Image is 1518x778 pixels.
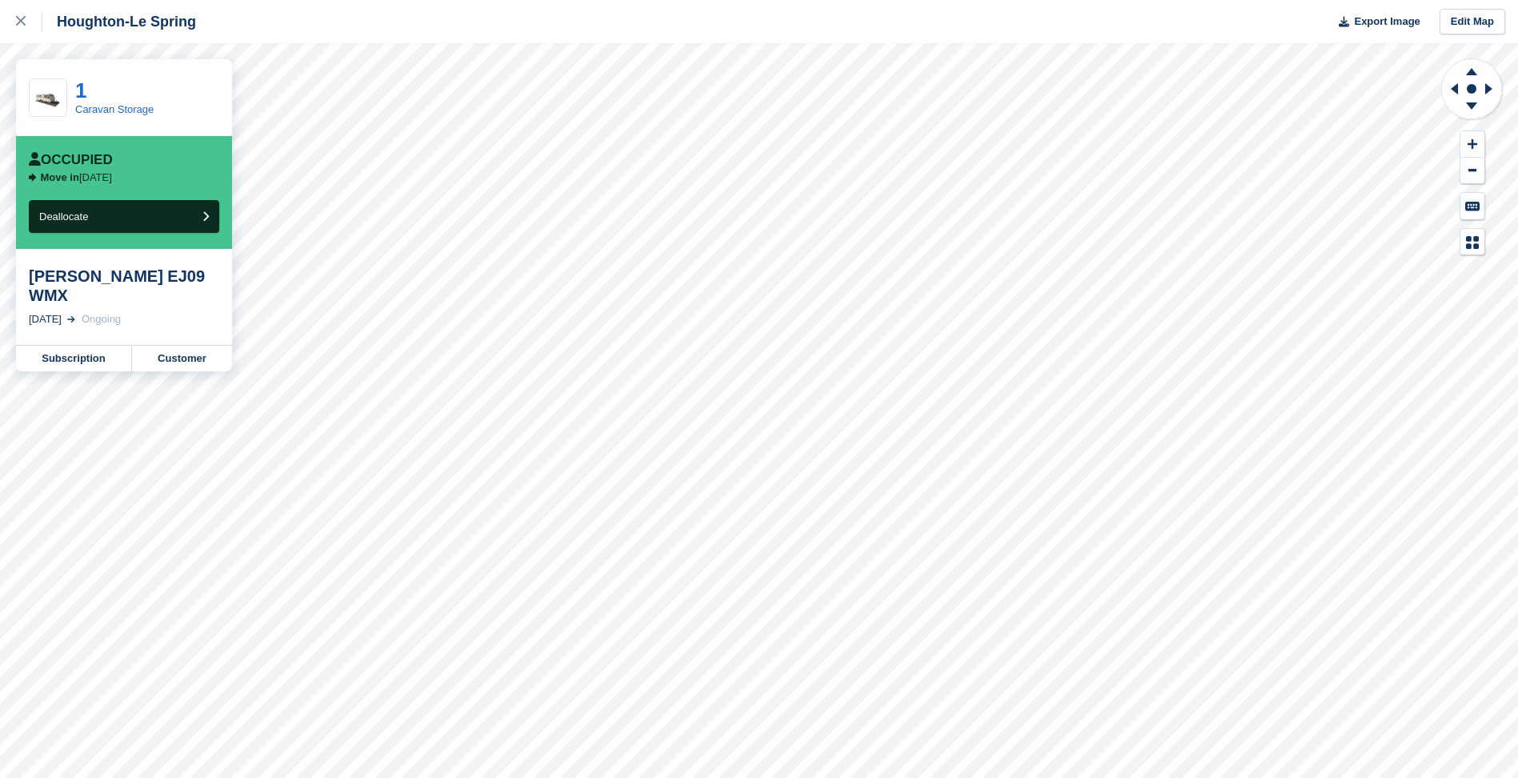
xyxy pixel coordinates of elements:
a: Edit Map [1440,9,1505,35]
img: arrow-right-light-icn-cde0832a797a2874e46488d9cf13f60e5c3a73dbe684e267c42b8395dfbc2abf.svg [67,316,75,323]
button: Zoom In [1460,131,1484,158]
div: Ongoing [82,311,121,327]
img: arrow-right-icn-b7405d978ebc5dd23a37342a16e90eae327d2fa7eb118925c1a0851fb5534208.svg [29,173,37,182]
p: [DATE] [41,171,112,184]
button: Map Legend [1460,229,1484,255]
div: Houghton-Le Spring [42,12,196,31]
img: Caravan%20-%20R%20(1).jpg [30,87,66,108]
span: Move in [41,171,79,183]
button: Export Image [1329,9,1420,35]
a: Subscription [16,346,132,371]
button: Keyboard Shortcuts [1460,193,1484,219]
button: Zoom Out [1460,158,1484,184]
span: Export Image [1354,14,1420,30]
a: Caravan Storage [75,103,154,115]
div: [PERSON_NAME] EJ09 WMX [29,267,219,305]
div: Occupied [29,152,113,168]
button: Deallocate [29,200,219,233]
a: Customer [132,346,232,371]
a: 1 [75,78,86,102]
span: Deallocate [39,211,88,223]
div: [DATE] [29,311,62,327]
